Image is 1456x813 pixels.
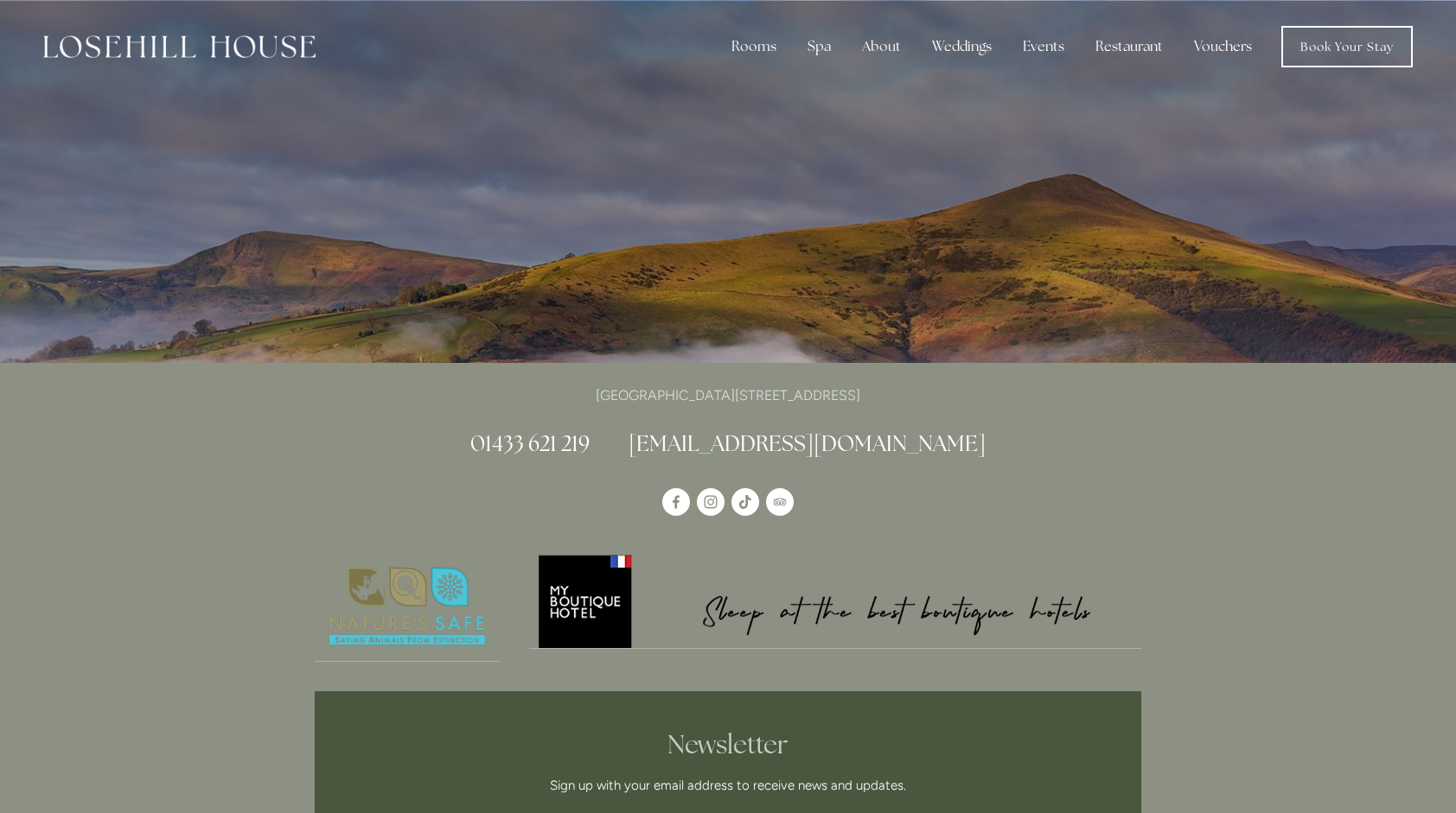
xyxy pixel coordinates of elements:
[629,429,986,457] a: [EMAIL_ADDRESS][DOMAIN_NAME]
[697,488,725,516] a: Instagram
[529,552,1142,649] a: My Boutique Hotel - Logo
[315,552,500,662] a: Nature's Safe - Logo
[1009,29,1078,64] div: Events
[43,35,316,58] img: Losehill House
[409,775,1047,796] p: Sign up with your email address to receive news and updates.
[1180,29,1266,64] a: Vouchers
[529,552,1142,648] img: My Boutique Hotel - Logo
[718,29,790,64] div: Rooms
[731,488,759,516] a: TikTok
[315,552,500,661] img: Nature's Safe - Logo
[662,488,690,516] a: Losehill House Hotel & Spa
[409,729,1047,760] h2: Newsletter
[766,488,794,516] a: TripAdvisor
[470,429,590,457] a: 01433 621 219
[1082,29,1177,64] div: Restaurant
[315,384,1141,407] p: [GEOGRAPHIC_DATA][STREET_ADDRESS]
[848,29,915,64] div: About
[918,29,1006,64] div: Weddings
[1281,26,1413,67] a: Book Your Stay
[794,29,845,64] div: Spa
